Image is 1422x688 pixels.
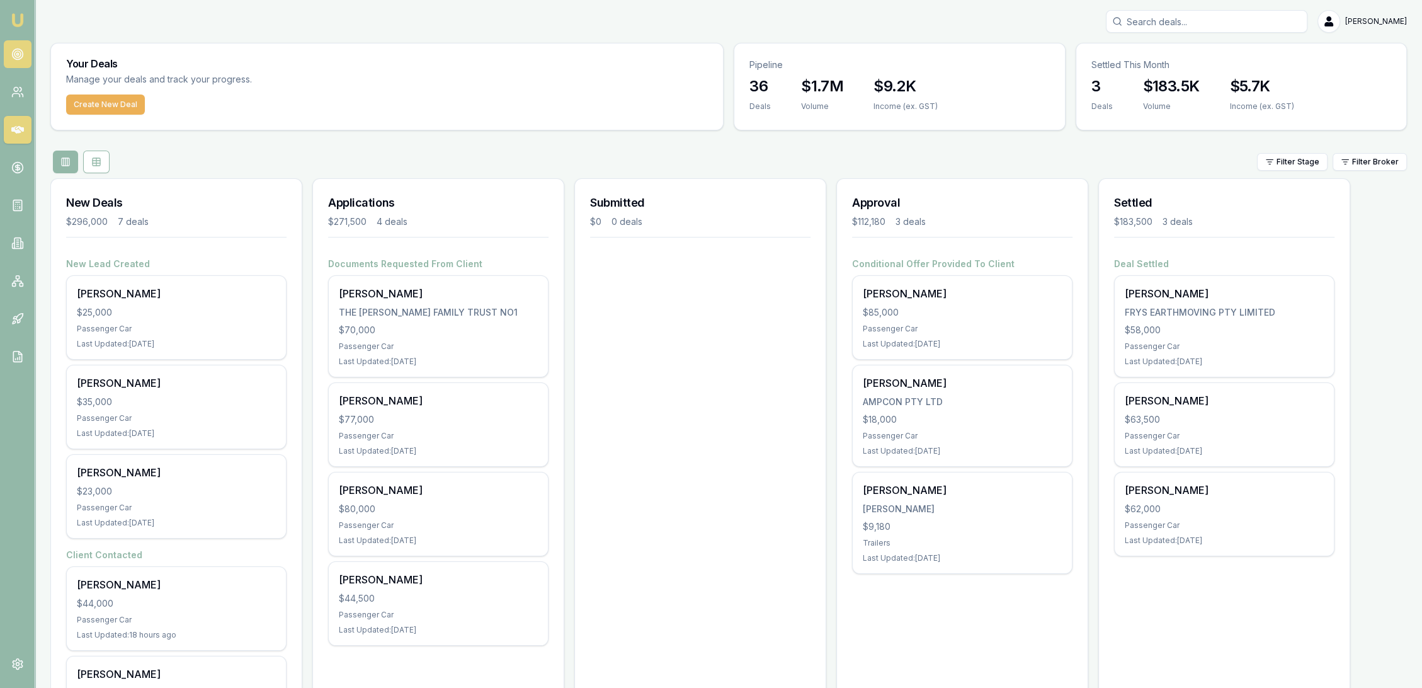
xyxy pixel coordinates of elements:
div: [PERSON_NAME] [863,503,1062,515]
p: Settled This Month [1091,59,1392,71]
div: Passenger Car [339,431,538,441]
div: 3 deals [1163,215,1193,228]
h4: Conditional Offer Provided To Client [852,258,1072,270]
div: Last Updated: [DATE] [77,339,276,349]
h3: Settled [1114,194,1334,212]
h4: Client Contacted [66,549,287,561]
div: $85,000 [863,306,1062,319]
div: $112,180 [852,215,885,228]
div: Passenger Car [1125,520,1324,530]
div: $296,000 [66,215,108,228]
div: [PERSON_NAME] [77,376,276,391]
div: Passenger Car [1125,431,1324,441]
div: Passenger Car [77,503,276,513]
div: $25,000 [77,306,276,319]
div: [PERSON_NAME] [77,286,276,301]
div: [PERSON_NAME] [77,667,276,682]
h3: 36 [749,76,771,96]
div: 7 deals [118,215,149,228]
button: Filter Stage [1257,153,1328,171]
span: Filter Stage [1277,157,1319,167]
div: [PERSON_NAME] [1125,483,1324,498]
div: Last Updated: [DATE] [339,536,538,546]
div: $63,500 [1125,413,1324,426]
h3: Approval [852,194,1072,212]
div: [PERSON_NAME] [339,572,538,587]
div: Last Updated: [DATE] [339,625,538,635]
button: Filter Broker [1333,153,1407,171]
div: Passenger Car [339,341,538,352]
div: $271,500 [328,215,367,228]
div: $44,000 [77,597,276,610]
div: Last Updated: [DATE] [1125,357,1324,367]
div: Passenger Car [863,324,1062,334]
h3: $1.7M [801,76,843,96]
div: $80,000 [339,503,538,515]
div: AMPCON PTY LTD [863,396,1062,408]
div: Last Updated: [DATE] [863,339,1062,349]
div: Passenger Car [1125,341,1324,352]
div: [PERSON_NAME] [77,577,276,592]
div: Passenger Car [339,610,538,620]
div: [PERSON_NAME] [339,483,538,498]
div: Passenger Car [77,324,276,334]
div: Deals [749,101,771,112]
div: $77,000 [339,413,538,426]
div: $35,000 [77,396,276,408]
div: Income (ex. GST) [873,101,938,112]
div: [PERSON_NAME] [1125,286,1324,301]
img: emu-icon-u.png [10,13,25,28]
div: THE [PERSON_NAME] FAMILY TRUST NO1 [339,306,538,319]
h4: Documents Requested From Client [328,258,549,270]
div: $58,000 [1125,324,1324,336]
h3: $183.5K [1143,76,1200,96]
div: Last Updated: [DATE] [863,553,1062,563]
div: 0 deals [611,215,642,228]
div: $44,500 [339,592,538,605]
h3: Your Deals [66,59,708,69]
div: Volume [1143,101,1200,112]
h3: Applications [328,194,549,212]
input: Search deals [1106,10,1307,33]
h4: Deal Settled [1114,258,1334,270]
div: Last Updated: [DATE] [339,446,538,456]
span: Filter Broker [1352,157,1399,167]
div: Passenger Car [339,520,538,530]
div: Last Updated: [DATE] [1125,446,1324,456]
button: Create New Deal [66,95,145,115]
div: [PERSON_NAME] [339,286,538,301]
h3: 3 [1091,76,1113,96]
div: Last Updated: [DATE] [863,446,1062,456]
h3: $5.7K [1229,76,1294,96]
div: [PERSON_NAME] [863,483,1062,498]
div: FRYS EARTHMOVING PTY LIMITED [1125,306,1324,319]
div: Passenger Car [863,431,1062,441]
div: [PERSON_NAME] [339,393,538,408]
h3: New Deals [66,194,287,212]
div: $18,000 [863,413,1062,426]
div: Last Updated: [DATE] [339,357,538,367]
span: [PERSON_NAME] [1345,16,1407,26]
div: Last Updated: 18 hours ago [77,630,276,640]
div: $62,000 [1125,503,1324,515]
h3: Submitted [590,194,811,212]
p: Manage your deals and track your progress. [66,72,389,87]
div: Last Updated: [DATE] [1125,536,1324,546]
div: 4 deals [377,215,407,228]
div: [PERSON_NAME] [863,286,1062,301]
div: Passenger Car [77,615,276,625]
div: Volume [801,101,843,112]
div: Last Updated: [DATE] [77,428,276,439]
div: [PERSON_NAME] [1125,393,1324,408]
div: $23,000 [77,485,276,498]
div: Passenger Car [77,413,276,423]
p: Pipeline [749,59,1050,71]
div: $0 [590,215,601,228]
div: [PERSON_NAME] [77,465,276,480]
h3: $9.2K [873,76,938,96]
div: Deals [1091,101,1113,112]
div: Income (ex. GST) [1229,101,1294,112]
div: $70,000 [339,324,538,336]
div: Trailers [863,538,1062,548]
